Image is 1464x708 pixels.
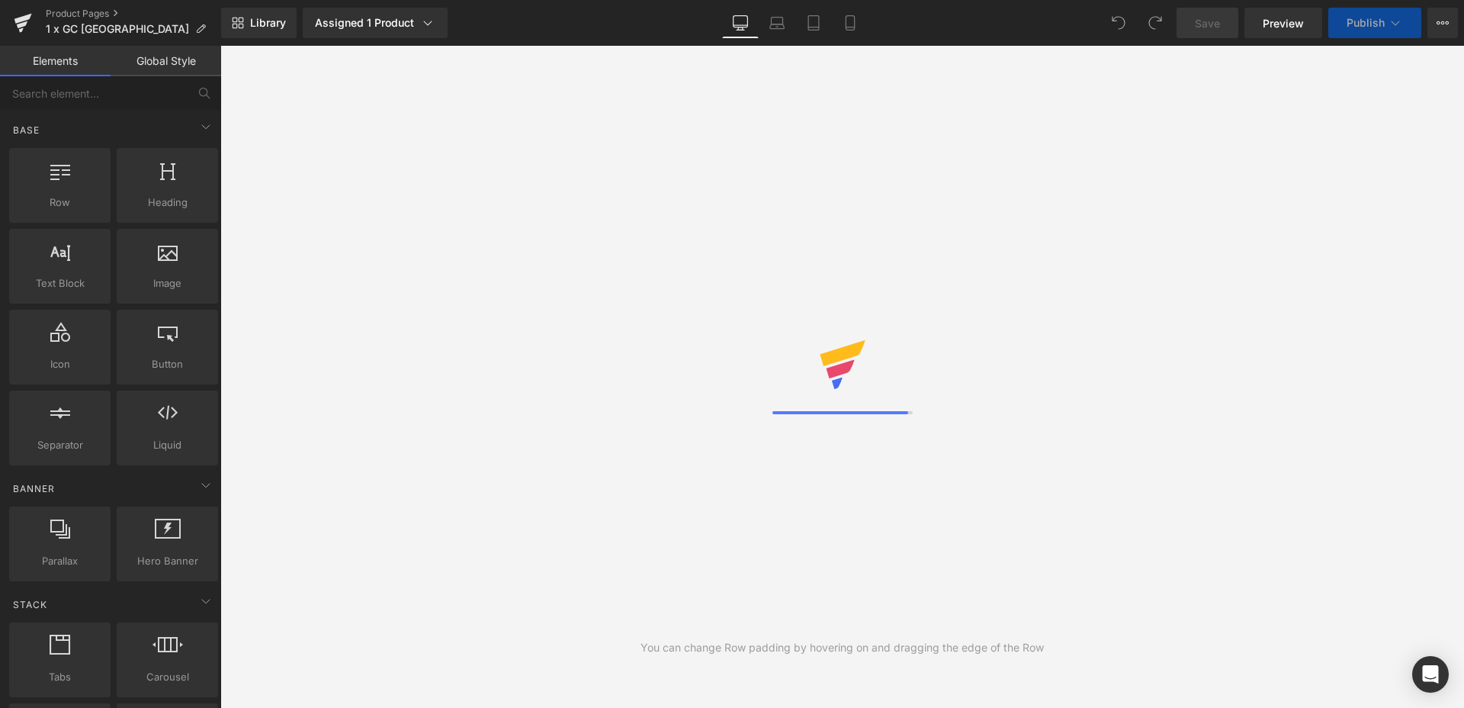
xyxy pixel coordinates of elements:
a: Preview [1244,8,1322,38]
a: Global Style [111,46,221,76]
a: Tablet [795,8,832,38]
a: Mobile [832,8,868,38]
a: New Library [221,8,297,38]
button: More [1427,8,1458,38]
span: Icon [14,356,106,372]
span: Carousel [121,669,213,685]
span: Preview [1263,15,1304,31]
button: Undo [1103,8,1134,38]
button: Redo [1140,8,1170,38]
span: Button [121,356,213,372]
span: Heading [121,195,213,211]
span: Text Block [14,275,106,291]
button: Publish [1328,8,1421,38]
span: Tabs [14,669,106,685]
span: Liquid [121,437,213,453]
span: Hero Banner [121,553,213,569]
span: Stack [11,597,49,612]
span: Row [14,195,106,211]
span: Save [1195,15,1220,31]
span: Library [250,16,286,30]
div: Assigned 1 Product [315,15,435,31]
span: Banner [11,481,56,496]
span: Image [121,275,213,291]
span: Publish [1347,17,1385,29]
a: Product Pages [46,8,221,20]
span: Separator [14,437,106,453]
span: Parallax [14,553,106,569]
a: Laptop [759,8,795,38]
div: Open Intercom Messenger [1412,656,1449,693]
div: You can change Row padding by hovering on and dragging the edge of the Row [640,639,1044,656]
span: Base [11,123,41,137]
a: Desktop [722,8,759,38]
span: 1 x GC [GEOGRAPHIC_DATA] [46,23,189,35]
